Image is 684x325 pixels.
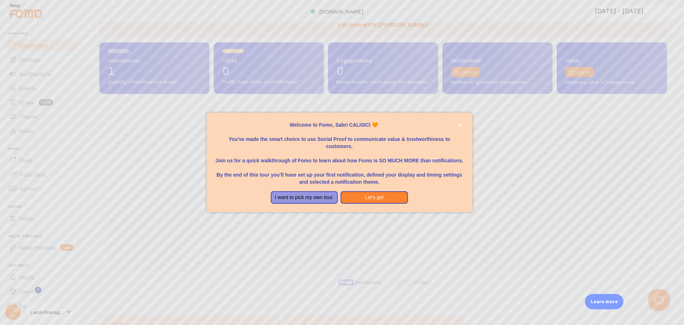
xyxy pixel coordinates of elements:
[585,294,623,309] div: Learn more
[207,113,472,213] div: Welcome to Fomo, Sabri CALISICI 🧡You&amp;#39;ve made the smart choice to use Social Proof to comm...
[215,128,464,150] p: You've made the smart choice to use Social Proof to communicate value & trustworthiness to custom...
[271,191,338,204] button: I want to pick my own tour.
[215,150,464,164] p: Join us for a quick walkthrough of Fomo to learn about how Fomo is SO MUCH MORE than notifications.
[215,164,464,186] p: By the end of this tour you'll have set up your first notification, defined your display and timi...
[456,121,464,129] button: close,
[341,191,408,204] button: Let's go!
[591,298,618,305] p: Learn more
[215,121,464,128] p: Welcome to Fomo, Sabri CALISICI 🧡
